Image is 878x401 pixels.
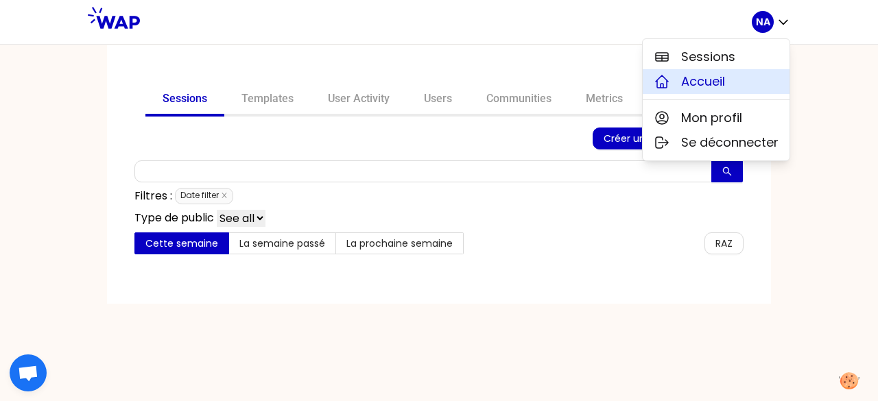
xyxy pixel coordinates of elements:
[681,72,725,91] span: Accueil
[704,232,744,254] button: RAZ
[642,38,790,161] div: NA
[134,210,214,227] p: Type de public
[640,84,733,117] a: Parameters
[722,167,732,178] span: search
[681,47,735,66] span: Sessions
[593,127,744,149] button: Créer une nouvelle session
[224,84,311,117] a: Templates
[145,84,224,117] a: Sessions
[756,15,770,29] p: NA
[311,84,407,117] a: User Activity
[346,236,453,250] span: La prochaine semaine
[569,84,640,117] a: Metrics
[407,84,469,117] a: Users
[604,131,733,146] span: Créer une nouvelle session
[469,84,569,117] a: Communities
[681,133,779,152] span: Se déconnecter
[221,192,228,199] span: close
[715,236,733,251] span: RAZ
[711,160,743,182] button: search
[175,188,233,204] span: Date filter
[134,188,172,204] p: Filtres :
[145,236,218,250] span: Cette semaine
[752,11,790,33] button: NA
[239,236,325,250] span: La semaine passé
[681,108,742,127] span: Mon profil
[831,364,868,398] button: Manage your preferences about cookies
[10,354,47,391] a: Ouvrir le chat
